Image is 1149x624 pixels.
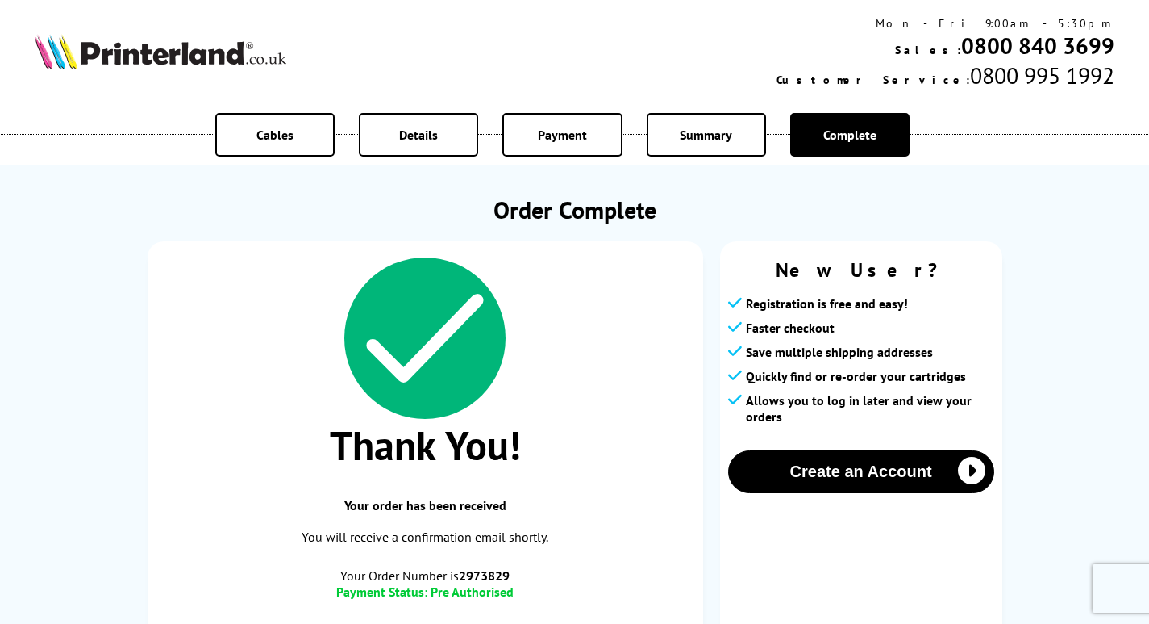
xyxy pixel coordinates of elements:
[776,73,970,87] span: Customer Service:
[431,584,514,600] span: Pre Authorised
[961,31,1114,61] a: 0800 840 3699
[148,194,1002,225] h1: Order Complete
[164,567,687,584] span: Your Order Number is
[538,127,587,143] span: Payment
[728,450,994,493] button: Create an Account
[680,127,732,143] span: Summary
[336,584,427,600] span: Payment Status:
[459,567,510,584] b: 2973829
[399,127,438,143] span: Details
[746,295,908,312] span: Registration is free and easy!
[35,34,286,69] img: Printerland Logo
[256,127,293,143] span: Cables
[164,526,687,548] p: You will receive a confirmation email shortly.
[970,61,1114,90] span: 0800 995 1992
[746,368,966,384] span: Quickly find or re-order your cartridges
[823,127,876,143] span: Complete
[746,344,933,360] span: Save multiple shipping addresses
[746,320,835,336] span: Faster checkout
[746,392,994,425] span: Allows you to log in later and view your orders
[895,43,961,57] span: Sales:
[728,258,994,283] span: New User?
[776,16,1114,31] div: Mon - Fri 9:00am - 5:30pm
[164,419,687,471] span: Thank You!
[164,497,687,513] span: Your order has been received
